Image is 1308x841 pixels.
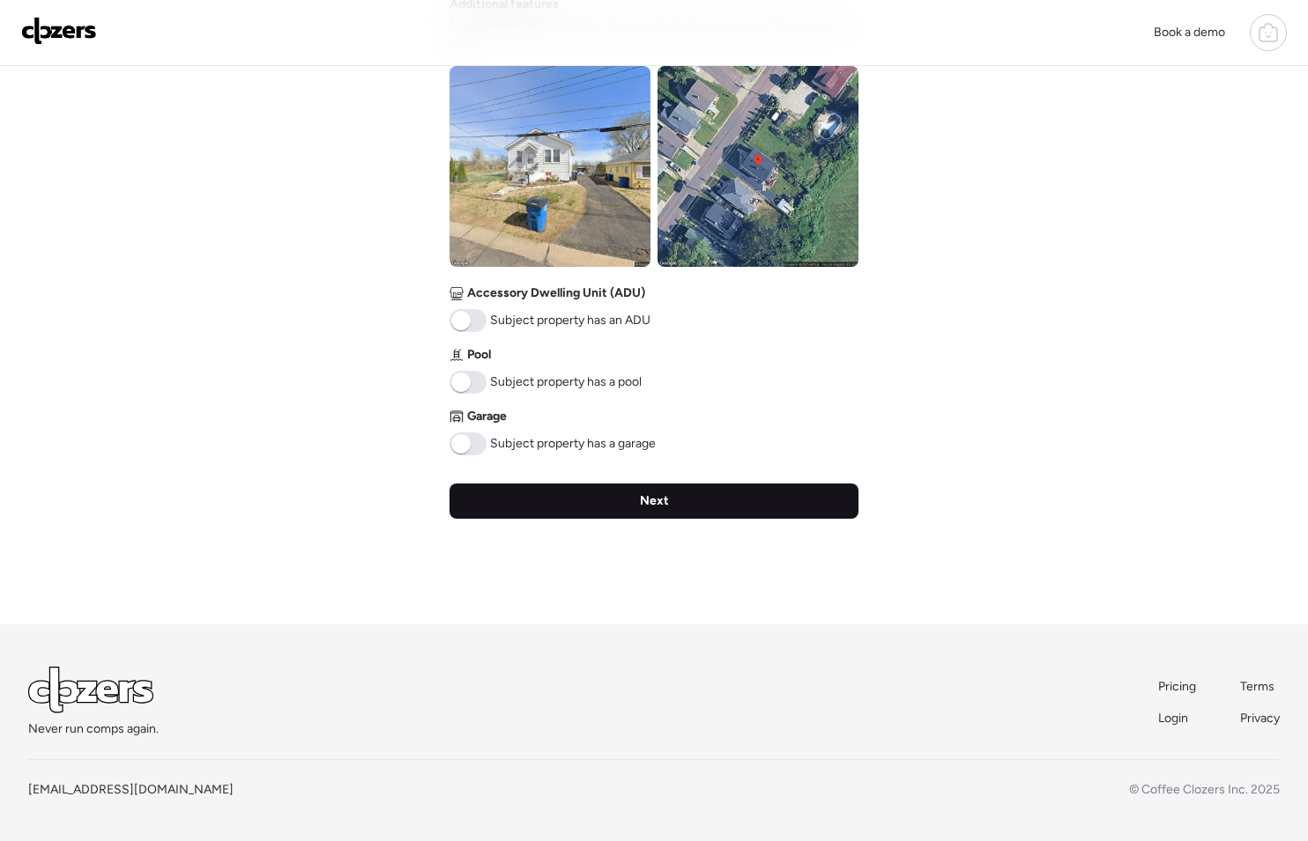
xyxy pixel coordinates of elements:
[1240,679,1275,694] span: Terms
[467,284,645,302] span: Accessory Dwelling Unit (ADU)
[1158,710,1198,727] a: Login
[1158,678,1198,696] a: Pricing
[1240,711,1280,726] span: Privacy
[490,435,656,453] span: Subject property has a garage
[28,720,159,738] span: Never run comps again.
[1240,710,1280,727] a: Privacy
[1154,25,1225,40] span: Book a demo
[490,312,650,329] span: Subject property has an ADU
[467,346,491,364] span: Pool
[1129,782,1280,797] span: © Coffee Clozers Inc. 2025
[1158,679,1196,694] span: Pricing
[28,782,234,797] a: [EMAIL_ADDRESS][DOMAIN_NAME]
[1158,711,1188,726] span: Login
[640,492,669,510] span: Next
[28,667,153,713] img: Logo Light
[21,17,97,45] img: Logo
[490,373,642,391] span: Subject property has a pool
[1240,678,1280,696] a: Terms
[467,408,507,425] span: Garage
